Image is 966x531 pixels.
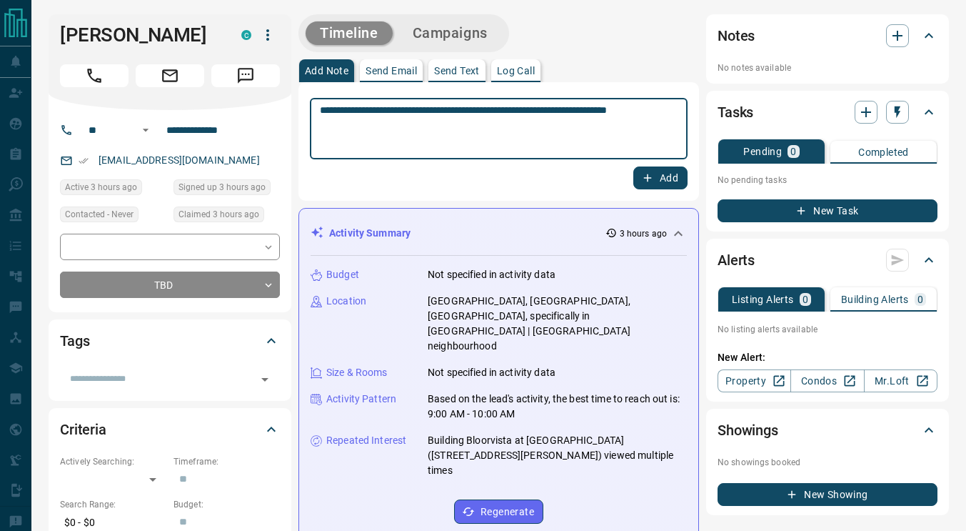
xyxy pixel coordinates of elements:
[329,226,411,241] p: Activity Summary
[326,433,406,448] p: Repeated Interest
[718,413,937,447] div: Showings
[790,147,796,157] p: 0
[65,207,134,222] span: Contacted - Never
[718,169,937,191] p: No pending tasks
[718,243,937,277] div: Alerts
[718,323,937,336] p: No listing alerts available
[718,249,755,272] h2: Alerts
[718,199,937,222] button: New Task
[428,267,555,282] p: Not specified in activity data
[326,294,366,309] p: Location
[366,66,417,76] p: Send Email
[633,167,688,189] button: Add
[790,369,864,392] a: Condos
[718,369,791,392] a: Property
[718,19,937,53] div: Notes
[718,24,755,47] h2: Notes
[60,498,166,511] p: Search Range:
[497,66,535,76] p: Log Call
[60,329,89,352] h2: Tags
[79,156,89,166] svg: Email Verified
[65,180,137,194] span: Active 3 hours ago
[454,500,543,524] button: Regenerate
[60,272,280,298] div: TBD
[173,207,280,227] div: Mon Sep 15 2025
[743,147,782,157] p: Pending
[60,455,166,468] p: Actively Searching:
[241,30,251,40] div: condos.ca
[211,64,280,87] span: Message
[60,179,166,199] div: Mon Sep 15 2025
[398,21,502,45] button: Campaigns
[620,227,667,240] p: 3 hours ago
[326,267,359,282] p: Budget
[178,180,266,194] span: Signed up 3 hours ago
[917,294,923,304] p: 0
[718,419,778,442] h2: Showings
[718,456,937,469] p: No showings booked
[434,66,480,76] p: Send Text
[136,64,204,87] span: Email
[428,433,687,478] p: Building Bloorvista at [GEOGRAPHIC_DATA] ([STREET_ADDRESS][PERSON_NAME]) viewed multiple times
[178,207,259,222] span: Claimed 3 hours ago
[428,392,687,422] p: Based on the lead's activity, the best time to reach out is: 9:00 AM - 10:00 AM
[718,350,937,365] p: New Alert:
[326,365,388,380] p: Size & Rooms
[255,369,275,389] button: Open
[718,483,937,506] button: New Showing
[306,21,393,45] button: Timeline
[718,101,753,124] h2: Tasks
[311,220,687,247] div: Activity Summary3 hours ago
[173,179,280,199] div: Mon Sep 15 2025
[428,294,687,354] p: [GEOGRAPHIC_DATA], [GEOGRAPHIC_DATA], [GEOGRAPHIC_DATA], specifically in [GEOGRAPHIC_DATA] | [GEO...
[173,455,280,468] p: Timeframe:
[305,66,348,76] p: Add Note
[718,95,937,129] div: Tasks
[428,365,555,380] p: Not specified in activity data
[732,294,794,304] p: Listing Alerts
[173,498,280,511] p: Budget:
[60,412,280,447] div: Criteria
[60,418,106,441] h2: Criteria
[60,64,129,87] span: Call
[858,147,909,157] p: Completed
[718,61,937,74] p: No notes available
[326,392,396,407] p: Activity Pattern
[864,369,937,392] a: Mr.Loft
[60,324,280,358] div: Tags
[841,294,909,304] p: Building Alerts
[60,24,220,46] h1: [PERSON_NAME]
[99,154,260,166] a: [EMAIL_ADDRESS][DOMAIN_NAME]
[803,294,808,304] p: 0
[137,121,154,139] button: Open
